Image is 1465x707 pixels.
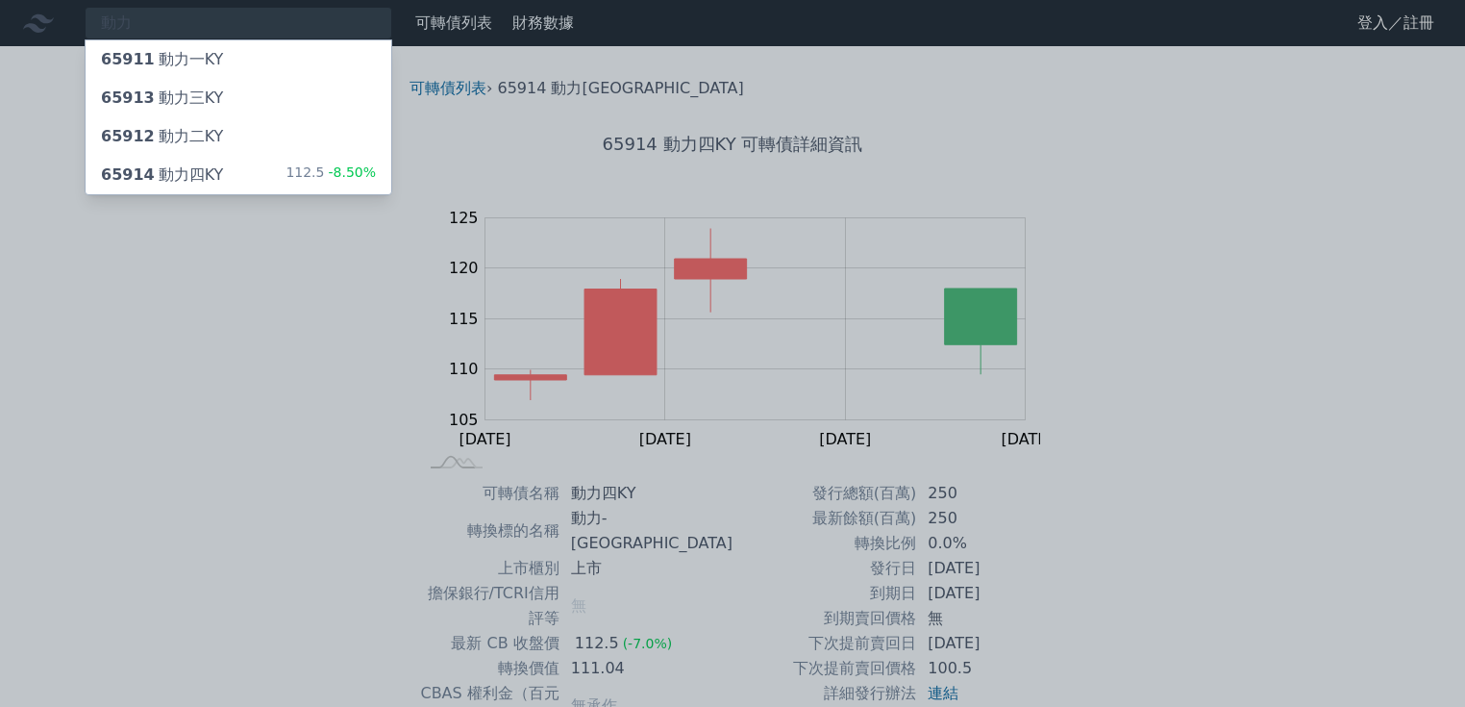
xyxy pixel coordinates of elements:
[101,50,155,68] span: 65911
[86,79,391,117] a: 65913動力三KY
[101,125,223,148] div: 動力二KY
[86,40,391,79] a: 65911動力一KY
[101,165,155,184] span: 65914
[101,87,223,110] div: 動力三KY
[101,88,155,107] span: 65913
[324,164,376,180] span: -8.50%
[101,48,223,71] div: 動力一KY
[286,164,376,187] div: 112.5
[101,164,223,187] div: 動力四KY
[86,156,391,194] a: 65914動力四KY 112.5-8.50%
[86,117,391,156] a: 65912動力二KY
[101,127,155,145] span: 65912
